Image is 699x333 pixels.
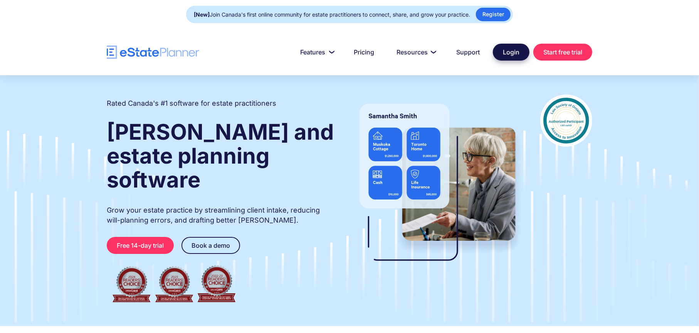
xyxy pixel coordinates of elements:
[107,119,334,193] strong: [PERSON_NAME] and estate planning software
[107,237,174,254] a: Free 14-day trial
[194,11,210,18] strong: [New]
[350,95,525,276] img: estate planner showing wills to their clients, using eState Planner, a leading estate planning so...
[291,44,341,60] a: Features
[107,205,335,225] p: Grow your estate practice by streamlining client intake, reducing will-planning errors, and draft...
[387,44,443,60] a: Resources
[107,46,199,59] a: home
[493,44,529,61] a: Login
[533,44,592,61] a: Start free trial
[447,44,489,60] a: Support
[107,98,276,108] h2: Rated Canada's #1 software for estate practitioners
[181,237,240,254] a: Book a demo
[476,8,511,21] a: Register
[194,9,470,20] div: Join Canada's first online community for estate practitioners to connect, share, and grow your pr...
[344,44,383,60] a: Pricing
